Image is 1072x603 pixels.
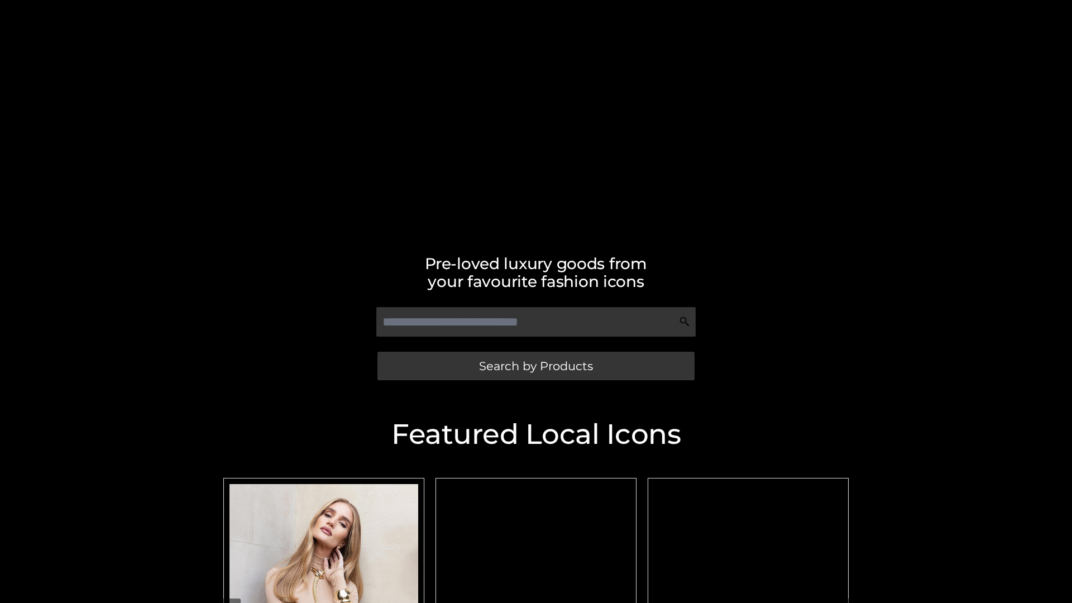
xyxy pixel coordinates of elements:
h2: Pre-loved luxury goods from your favourite fashion icons [218,255,854,290]
h2: Featured Local Icons​ [218,420,854,448]
span: Search by Products [479,360,593,372]
img: Search Icon [679,316,690,327]
a: Search by Products [377,352,695,380]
